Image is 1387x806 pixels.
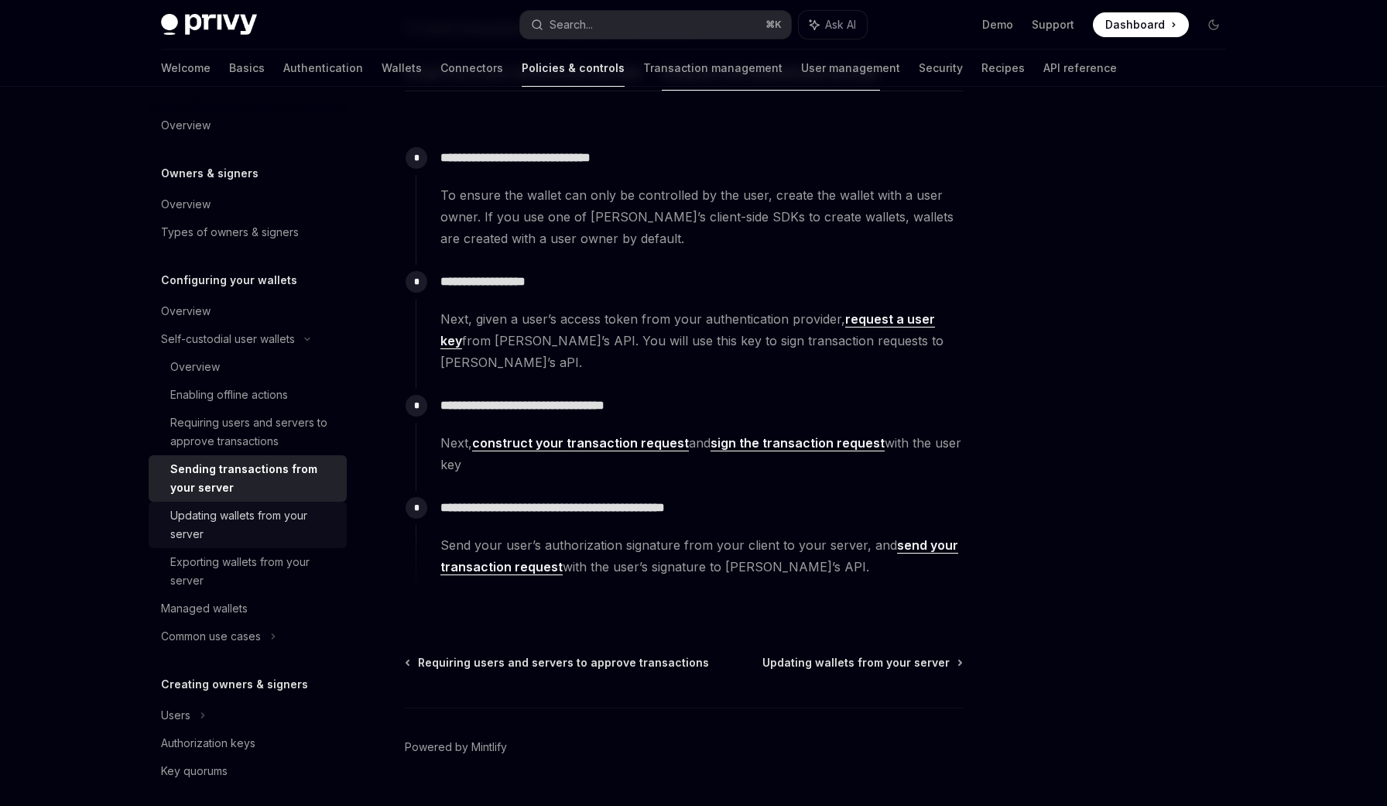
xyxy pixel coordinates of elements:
[161,50,211,87] a: Welcome
[149,111,347,139] a: Overview
[981,50,1025,87] a: Recipes
[440,308,962,373] span: Next, given a user’s access token from your authentication provider, from [PERSON_NAME]’s API. Yo...
[161,302,211,321] div: Overview
[283,50,363,87] a: Authentication
[149,218,347,246] a: Types of owners & signers
[711,435,885,451] a: sign the transaction request
[762,655,950,671] span: Updating wallets from your server
[161,627,261,646] div: Common use cases
[161,599,248,618] div: Managed wallets
[149,595,347,623] a: Managed wallets
[149,455,347,502] a: Sending transactions from your server
[550,15,593,34] div: Search...
[643,50,783,87] a: Transaction management
[170,386,288,404] div: Enabling offline actions
[149,297,347,325] a: Overview
[1093,12,1189,37] a: Dashboard
[161,762,228,780] div: Key quorums
[170,460,337,497] div: Sending transactions from your server
[161,14,257,36] img: dark logo
[418,655,709,671] span: Requiring users and servers to approve transactions
[801,50,900,87] a: User management
[382,50,422,87] a: Wallets
[520,11,791,39] button: Search...⌘K
[170,358,220,376] div: Overview
[522,50,625,87] a: Policies & controls
[1105,17,1165,33] span: Dashboard
[170,506,337,544] div: Updating wallets from your server
[472,435,689,451] a: construct your transaction request
[149,729,347,757] a: Authorization keys
[149,502,347,548] a: Updating wallets from your server
[149,381,347,409] a: Enabling offline actions
[982,17,1013,33] a: Demo
[440,50,503,87] a: Connectors
[161,706,190,725] div: Users
[1201,12,1226,37] button: Toggle dark mode
[405,739,507,755] a: Powered by Mintlify
[149,190,347,218] a: Overview
[161,195,211,214] div: Overview
[161,223,299,242] div: Types of owners & signers
[161,116,211,135] div: Overview
[762,655,961,671] a: Updating wallets from your server
[149,409,347,455] a: Requiring users and servers to approve transactions
[170,413,337,451] div: Requiring users and servers to approve transactions
[440,184,962,249] span: To ensure the wallet can only be controlled by the user, create the wallet with a user owner. If ...
[161,271,297,290] h5: Configuring your wallets
[799,11,867,39] button: Ask AI
[149,548,347,595] a: Exporting wallets from your server
[406,655,709,671] a: Requiring users and servers to approve transactions
[440,432,962,475] span: Next, and with the user key
[1043,50,1117,87] a: API reference
[919,50,963,87] a: Security
[161,734,255,753] div: Authorization keys
[149,757,347,785] a: Key quorums
[440,534,962,578] span: Send your user’s authorization signature from your client to your server, and with the user’s sig...
[765,19,782,31] span: ⌘ K
[161,330,295,348] div: Self-custodial user wallets
[149,353,347,381] a: Overview
[1032,17,1074,33] a: Support
[161,164,259,183] h5: Owners & signers
[170,553,337,590] div: Exporting wallets from your server
[161,675,308,694] h5: Creating owners & signers
[825,17,856,33] span: Ask AI
[229,50,265,87] a: Basics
